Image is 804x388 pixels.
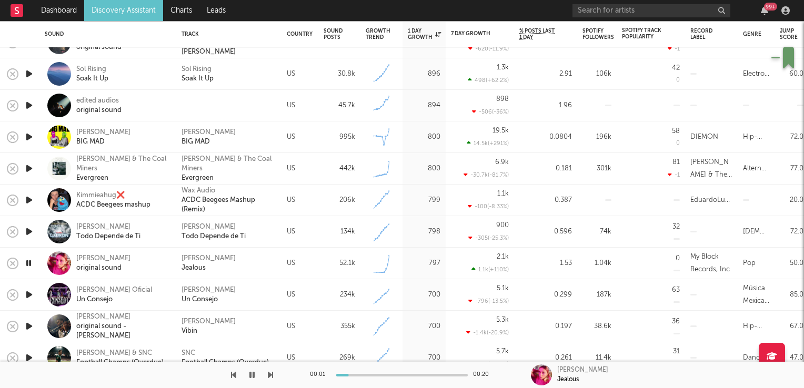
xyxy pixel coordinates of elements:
div: Growth Trend [366,28,392,40]
div: Todo Depende de Ti [76,232,140,241]
div: Soak It Up [182,74,214,84]
div: -3.1k ( -35.3 % ) [468,361,509,367]
div: US [287,257,295,270]
div: -1 [668,361,680,367]
div: 85.0 [780,289,803,301]
div: 896 [408,68,440,80]
div: Electronica [743,68,769,80]
div: original sound - [PERSON_NAME] [76,322,168,341]
div: ACDC Beegees mashup [76,200,150,210]
div: original sound [76,263,130,273]
a: Kimmieahug❌ACDC Beegees mashup [76,191,150,210]
div: edited audios [76,96,122,106]
div: US [287,194,295,207]
div: [PERSON_NAME] & The Coal Miners [690,156,732,181]
div: US [287,99,295,112]
div: [PERSON_NAME] & SNC [76,349,164,358]
div: 0.299 [519,289,572,301]
div: 700 [408,289,440,301]
div: 900 [496,222,509,229]
div: -1.4k ( -20.9 % ) [466,329,509,336]
div: EduardoLuzquinos2021 [690,194,732,207]
div: [PERSON_NAME] [76,254,130,263]
button: 99+ [761,6,768,15]
input: Search for artists [572,4,730,17]
a: [PERSON_NAME] OficialUn Consejo [76,285,152,304]
div: Sol Rising [76,65,108,74]
div: 00:20 [473,369,494,381]
div: -506 ( -36 % ) [472,108,509,115]
div: Hip-Hop/Rap [743,320,769,333]
div: 0.197 [519,320,572,333]
a: [PERSON_NAME] [182,254,236,263]
div: 45.7k [324,99,355,112]
div: 1.53 [519,257,572,270]
div: Hip-Hop/Rap [743,131,769,144]
a: Sol RisingSoak It Up [76,65,108,84]
div: 77.0 [780,162,803,175]
a: Vibin [182,326,197,336]
div: 74k [582,226,611,238]
div: Wax Audio [182,186,276,196]
div: US [287,289,295,301]
div: [PERSON_NAME] Oficial [76,285,152,295]
div: 00:01 [310,369,331,381]
a: Sol Rising [182,65,212,74]
div: 58 [672,128,680,135]
div: 72.0 [780,131,803,144]
a: [PERSON_NAME] [182,128,236,137]
div: 32 [672,223,680,230]
div: -620 ( -11.9 % ) [468,45,509,52]
a: [PERSON_NAME]original sound - [PERSON_NAME] [76,312,168,341]
div: Todo Depende de Ti [182,232,246,241]
div: -30.7k ( -81.7 % ) [464,171,509,178]
div: Track [182,31,271,37]
div: Country [287,31,313,37]
div: My Block Records, Inc [690,251,732,276]
div: US [287,131,295,144]
div: US [287,162,295,175]
a: Football Champs (Overdue) [182,358,269,367]
div: Alternative [743,162,769,175]
div: US [287,226,295,238]
div: Música Mexicana [743,282,769,308]
div: 11.4k [582,352,611,364]
div: 30.8k [324,68,355,80]
div: 0.261 [519,352,572,364]
div: [PERSON_NAME] [557,365,608,375]
div: 797 [408,257,440,270]
div: Pop [743,257,756,270]
div: 301k [582,162,611,175]
div: [PERSON_NAME] [76,128,130,137]
div: 20.0 [780,194,803,207]
div: 0.596 [519,226,572,238]
div: US [287,352,295,364]
div: 1.1k [497,190,509,197]
div: 67.0 [780,320,803,333]
div: 187k [582,289,611,301]
a: [PERSON_NAME]Todo Depende de Ti [76,222,140,241]
a: Un Consejo [182,295,218,304]
div: 5.1k [497,285,509,292]
a: [PERSON_NAME] & SNCFootball Champs (Overdue) [76,349,164,367]
div: BIG MAD [182,137,210,147]
a: Wax AudioACDC Beegees Mashup (Remix) [182,186,276,215]
a: SNC [182,349,195,358]
div: ACDC Beegees Mashup (Remix) [182,196,276,215]
div: 134k [324,226,355,238]
div: 38.6k [582,320,611,333]
div: [PERSON_NAME] [182,222,236,232]
a: [PERSON_NAME]original sound [76,254,130,273]
div: 196k [582,131,611,144]
div: 1.04k [582,257,611,270]
div: Soak It Up [76,74,108,84]
div: 0.181 [519,162,572,175]
div: 1 Day Growth [408,28,441,40]
div: Spotify Track Popularity [622,27,664,40]
div: Football Champs (Overdue) [76,358,164,367]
